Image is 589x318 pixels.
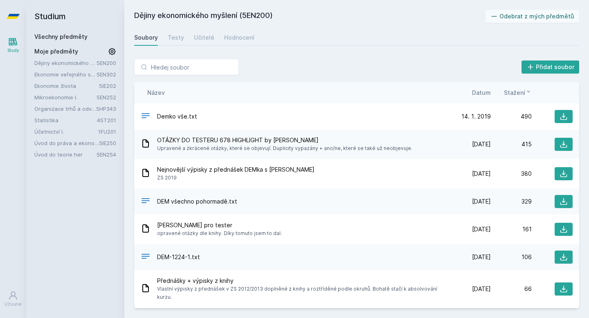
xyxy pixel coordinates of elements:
button: Stažení [504,88,532,97]
a: Organizace trhů a odvětví pohledem manažerů [34,105,96,113]
span: Moje předměty [34,47,78,56]
button: Název [147,88,165,97]
a: 5EN254 [97,151,116,158]
div: 490 [491,112,532,121]
span: 14. 1. 2019 [461,112,491,121]
div: 415 [491,140,532,148]
div: TXT [141,111,151,123]
span: [DATE] [472,140,491,148]
span: [DATE] [472,285,491,293]
span: opravené otázky dle knihy. Díky tomuto jsem to dal. [157,229,282,237]
a: Učitelé [194,29,214,46]
div: 329 [491,197,532,206]
div: Testy [168,34,184,42]
button: Odebrat z mých předmětů [485,10,580,23]
span: Přednášky + výpisky z knihy [157,277,447,285]
button: Přidat soubor [522,60,580,74]
a: Ekonomie veřejného sektoru [34,70,97,78]
a: Testy [168,29,184,46]
span: Vlastní výpisky z přednášek v ZS 2012/2013 doplněné z knihy a roztříděné podle okruhů. Bohatě sta... [157,285,447,301]
div: Učitelé [194,34,214,42]
span: [DATE] [472,225,491,233]
span: Upravené a zkrácené otázky, které se objevují. Duplicity vypazány + ano/ne, které se také už neob... [157,144,412,152]
a: Dějiny ekonomického myšlení [34,59,97,67]
a: Mikroekonomie I. [34,93,97,101]
a: 5EN200 [97,60,116,66]
span: DEM-1224-1.txt [157,253,200,261]
div: 380 [491,170,532,178]
a: Všechny předměty [34,33,88,40]
a: Úvod do práva a ekonomie [34,139,99,147]
a: Statistika [34,116,97,124]
div: Hodnocení [224,34,254,42]
a: Účetnictví I. [34,128,98,136]
span: OTÁZKY DO TESTERU 678 HIGHLIGHT by [PERSON_NAME] [157,136,412,144]
button: Datum [472,88,491,97]
span: [DATE] [472,170,491,178]
a: 4ST201 [97,117,116,123]
a: Ekonomie života [34,82,99,90]
span: DEM všechno pohormadě.txt [157,197,237,206]
div: Soubory [134,34,158,42]
div: TXT [141,196,151,208]
a: 5EN302 [97,71,116,78]
input: Hledej soubor [134,59,239,75]
div: 161 [491,225,532,233]
a: Soubory [134,29,158,46]
a: Uživatel [2,287,25,311]
div: Study [7,47,19,54]
a: Hodnocení [224,29,254,46]
div: 106 [491,253,532,261]
a: 5EN252 [97,94,116,101]
div: TXT [141,251,151,263]
span: Stažení [504,88,525,97]
span: ZS 2019 [157,174,315,182]
a: 5HP343 [96,105,116,112]
div: 66 [491,285,532,293]
span: [PERSON_NAME] pro tester [157,221,282,229]
span: Demko vše.txt [157,112,197,121]
a: 1FU201 [98,128,116,135]
span: [DATE] [472,253,491,261]
div: Uživatel [4,301,22,307]
span: Nejnovější výpisky z přednášek DEMka s [PERSON_NAME] [157,166,315,174]
a: Study [2,33,25,58]
h2: Dějiny ekonomického myšlení (5EN200) [134,10,485,23]
a: 5IE250 [99,140,116,146]
a: Úvod do teorie her [34,150,97,159]
span: [DATE] [472,197,491,206]
a: 5IE202 [99,83,116,89]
